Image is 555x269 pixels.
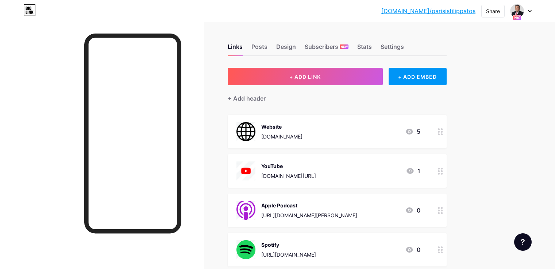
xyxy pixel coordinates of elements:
div: 0 [405,206,420,215]
img: YouTube [236,161,255,180]
div: [DOMAIN_NAME][URL] [261,172,316,180]
img: Apple Podcast [236,201,255,220]
div: YouTube [261,162,316,170]
div: + Add header [228,94,266,103]
div: [DOMAIN_NAME] [261,133,302,140]
div: Website [261,123,302,130]
img: Spotify [236,240,255,259]
div: Links [228,42,243,55]
div: [URL][DOMAIN_NAME][PERSON_NAME] [261,211,357,219]
img: Website [236,122,255,141]
div: Share [486,7,500,15]
div: 5 [405,127,420,136]
div: Spotify [261,241,316,249]
img: testingbilal [510,4,524,18]
div: 0 [405,245,420,254]
div: Subscribers [305,42,348,55]
a: [DOMAIN_NAME]/parisisfilippatos [381,7,475,15]
div: + ADD EMBED [389,68,447,85]
div: Apple Podcast [261,202,357,209]
div: Design [276,42,296,55]
div: Settings [381,42,404,55]
div: Posts [251,42,267,55]
div: [URL][DOMAIN_NAME] [261,251,316,258]
div: Stats [357,42,372,55]
span: + ADD LINK [289,74,321,80]
div: 1 [406,167,420,175]
span: NEW [341,44,348,49]
button: + ADD LINK [228,68,383,85]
